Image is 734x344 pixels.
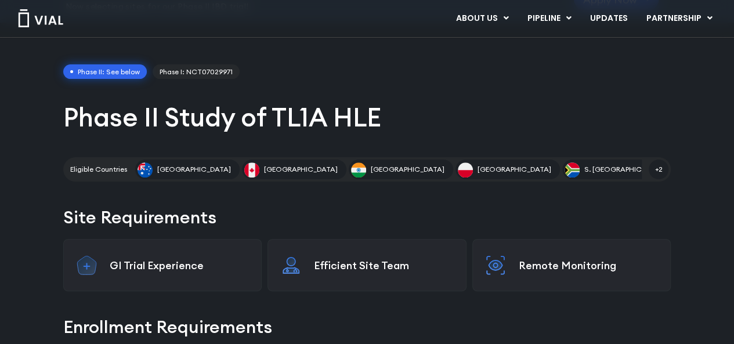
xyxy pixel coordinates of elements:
p: GI Trial Experience [110,259,250,272]
span: [GEOGRAPHIC_DATA] [371,164,444,175]
img: Poland [458,162,473,178]
span: [GEOGRAPHIC_DATA] [157,164,231,175]
a: Phase I: NCT07029971 [153,64,240,79]
img: Canada [244,162,259,178]
p: Efficient Site Team [314,259,454,272]
img: Australia [138,162,153,178]
p: Remote Monitoring [518,259,659,272]
img: Vial Logo [17,9,64,27]
span: [GEOGRAPHIC_DATA] [264,164,338,175]
span: [GEOGRAPHIC_DATA] [478,164,551,175]
img: India [351,162,366,178]
a: PARTNERSHIPMenu Toggle [637,9,722,28]
a: ABOUT USMenu Toggle [447,9,518,28]
span: S. [GEOGRAPHIC_DATA] [584,164,666,175]
span: Phase II: See below [63,64,147,79]
a: PIPELINEMenu Toggle [518,9,580,28]
span: +2 [649,160,668,179]
h1: Phase II Study of TL1A HLE [63,100,671,134]
a: UPDATES [581,9,637,28]
img: S. Africa [565,162,580,178]
h2: Enrollment Requirements [63,314,671,339]
h2: Site Requirements [63,205,671,230]
h2: Eligible Countries [70,164,127,175]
